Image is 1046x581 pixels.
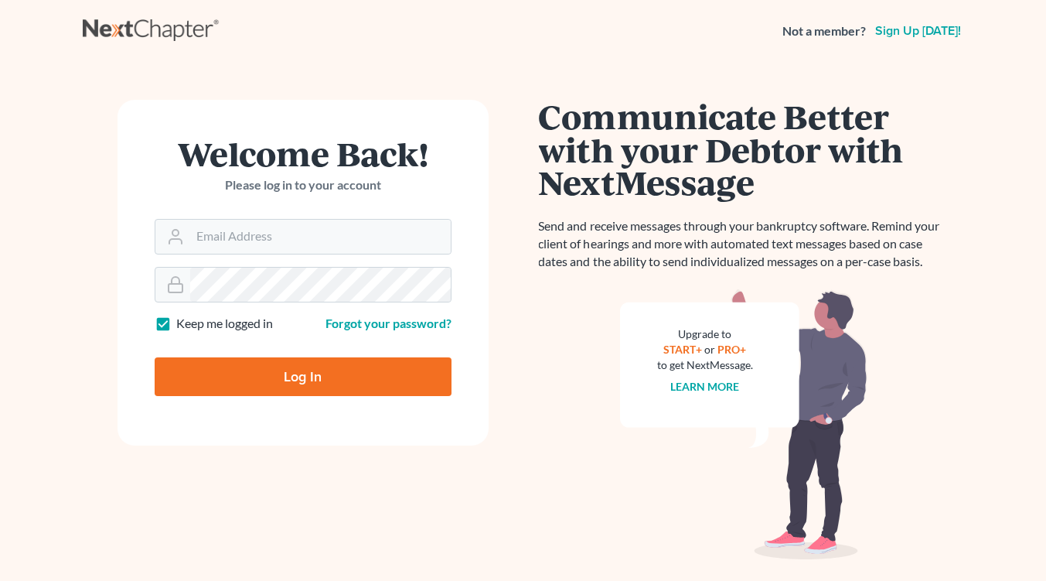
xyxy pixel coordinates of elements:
[325,316,451,330] a: Forgot your password?
[620,289,867,560] img: nextmessage_bg-59042aed3d76b12b5cd301f8e5b87938c9018125f34e5fa2b7a6b67550977c72.svg
[176,315,273,333] label: Keep me logged in
[155,176,451,194] p: Please log in to your account
[782,22,866,40] strong: Not a member?
[657,357,753,373] div: to get NextMessage.
[155,357,451,396] input: Log In
[717,343,746,356] a: PRO+
[190,220,451,254] input: Email Address
[670,380,739,393] a: Learn more
[539,217,949,271] p: Send and receive messages through your bankruptcy software. Remind your client of hearings and mo...
[872,25,964,37] a: Sign up [DATE]!
[155,137,451,170] h1: Welcome Back!
[657,326,753,342] div: Upgrade to
[663,343,702,356] a: START+
[704,343,715,356] span: or
[539,100,949,199] h1: Communicate Better with your Debtor with NextMessage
